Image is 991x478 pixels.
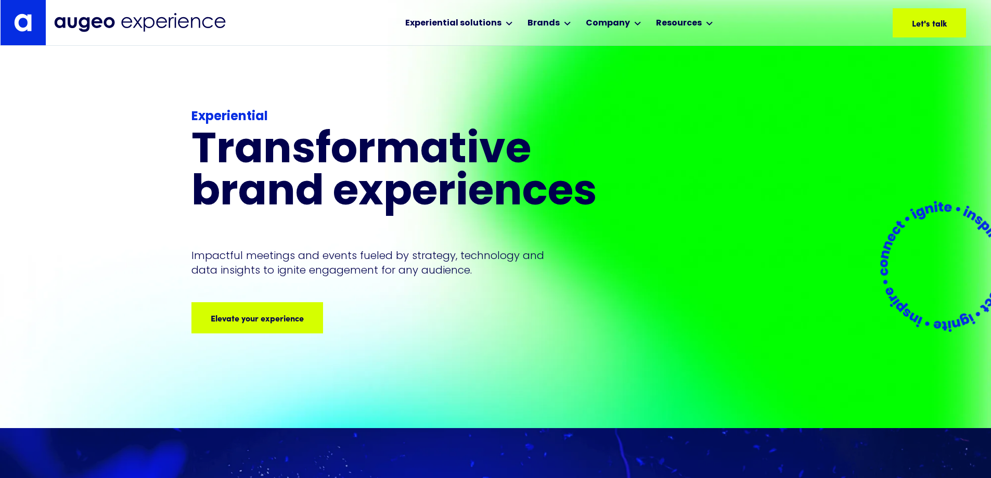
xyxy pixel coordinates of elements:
div: Experiential solutions [405,17,501,30]
img: Augeo's "a" monogram decorative logo in white. [14,14,32,32]
img: Augeo Experience business unit full logo in midnight blue. [54,13,226,32]
h1: Transformative brand experiences [191,131,641,215]
div: Resources [656,17,702,30]
a: Elevate your experience [191,302,323,333]
p: Impactful meetings and events fueled by strategy, technology and data insights to ignite engageme... [191,248,549,277]
div: Company [586,17,630,30]
a: Let's talk [893,8,966,37]
div: Brands [527,17,560,30]
div: Experiential [191,108,641,126]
